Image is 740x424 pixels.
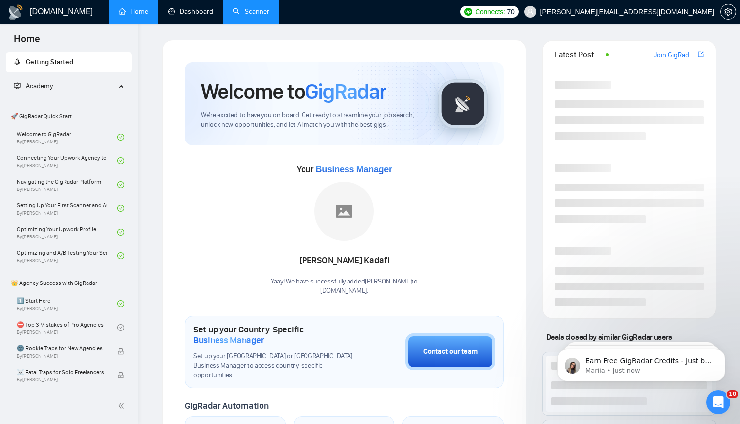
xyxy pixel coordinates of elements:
span: check-circle [117,205,124,212]
a: setting [720,8,736,16]
span: By [PERSON_NAME] [17,353,107,359]
img: logo [8,4,24,20]
span: check-circle [117,324,124,331]
a: Connecting Your Upwork Agency to GigRadarBy[PERSON_NAME] [17,150,117,172]
a: Navigating the GigRadar PlatformBy[PERSON_NAME] [17,174,117,195]
span: Getting Started [26,58,73,66]
span: Connects: [475,6,505,17]
a: export [698,50,704,59]
li: Getting Started [6,52,132,72]
span: check-circle [117,229,124,236]
h1: Welcome to [201,78,386,105]
span: export [698,50,704,58]
span: rocket [14,58,21,65]
a: Optimizing and A/B Testing Your Scanner for Better ResultsBy[PERSON_NAME] [17,245,117,267]
button: Contact our team [405,333,495,370]
span: Home [6,32,48,52]
span: 10 [727,390,738,398]
span: lock [117,372,124,378]
span: check-circle [117,252,124,259]
a: Setting Up Your First Scanner and Auto-BidderBy[PERSON_NAME] [17,197,117,219]
span: GigRadar [305,78,386,105]
p: [DOMAIN_NAME] . [271,286,418,296]
span: 🚀 GigRadar Quick Start [7,106,131,126]
span: Academy [26,82,53,90]
span: user [527,8,534,15]
a: homeHome [119,7,148,16]
span: Your [297,164,392,175]
span: double-left [118,401,128,411]
a: Welcome to GigRadarBy[PERSON_NAME] [17,126,117,148]
a: 1️⃣ Start HereBy[PERSON_NAME] [17,293,117,315]
span: lock [117,348,124,355]
span: Business Manager [193,335,264,346]
span: Set up your [GEOGRAPHIC_DATA] or [GEOGRAPHIC_DATA] Business Manager to access country-specific op... [193,352,356,380]
span: Business Manager [315,164,392,174]
a: Optimizing Your Upwork ProfileBy[PERSON_NAME] [17,221,117,243]
span: check-circle [117,181,124,188]
span: setting [721,8,736,16]
a: ⛔ Top 3 Mistakes of Pro AgenciesBy[PERSON_NAME] [17,317,117,338]
iframe: Intercom live chat [706,390,730,414]
span: ☠️ Fatal Traps for Solo Freelancers [17,367,107,377]
span: By [PERSON_NAME] [17,377,107,383]
span: fund-projection-screen [14,82,21,89]
span: Academy [14,82,53,90]
img: upwork-logo.png [464,8,472,16]
a: searchScanner [233,7,269,16]
span: 👑 Agency Success with GigRadar [7,273,131,293]
span: check-circle [117,300,124,307]
a: dashboardDashboard [168,7,213,16]
button: setting [720,4,736,20]
span: 🌚 Rookie Traps for New Agencies [17,343,107,353]
span: check-circle [117,157,124,164]
h1: Set up your Country-Specific [193,324,356,346]
div: [PERSON_NAME] Kadafi [271,252,418,269]
span: Latest Posts from the GigRadar Community [555,48,603,61]
iframe: Intercom notifications message [542,328,740,397]
div: Contact our team [423,346,478,357]
img: placeholder.png [314,182,374,241]
span: We're excited to have you on board. Get ready to streamline your job search, unlock new opportuni... [201,111,423,130]
span: check-circle [117,134,124,141]
a: Join GigRadar Slack Community [654,50,696,61]
div: Yaay! We have successfully added [PERSON_NAME] to [271,277,418,296]
span: 70 [507,6,515,17]
img: gigradar-logo.png [438,79,488,129]
span: GigRadar Automation [185,400,268,411]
